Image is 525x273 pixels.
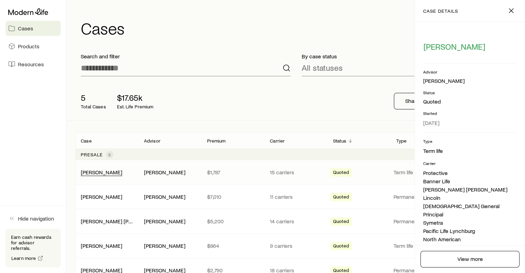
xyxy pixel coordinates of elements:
div: [PERSON_NAME] [144,193,185,201]
span: Products [18,43,39,50]
p: Share fact finder [405,97,445,104]
p: Type [423,138,517,144]
div: [PERSON_NAME] [144,218,185,225]
a: [PERSON_NAME] [81,193,122,200]
p: Quoted [423,98,517,105]
span: Hide navigation [18,215,54,222]
li: Symetra [423,218,517,227]
li: Protective [423,169,517,177]
p: Premium [207,138,225,144]
div: [PERSON_NAME] [81,193,122,201]
p: 9 carriers [270,242,322,249]
p: Carrier [423,160,517,166]
div: [PERSON_NAME] [423,77,465,85]
span: Quoted [333,169,349,177]
span: Quoted [333,218,349,226]
p: $864 [207,242,259,249]
div: Earn cash rewards for advisor referrals.Learn more [6,229,61,267]
a: Cases [6,21,61,36]
p: Total Cases [81,104,106,109]
p: $5,200 [207,218,259,225]
li: [PERSON_NAME] [PERSON_NAME] [423,185,517,194]
div: [PERSON_NAME] [144,242,185,250]
p: Advisor [423,69,517,75]
span: Quoted [333,194,349,201]
p: Started [423,110,517,116]
span: Learn more [11,256,36,261]
p: Est. Life Premium [117,104,154,109]
li: [DEMOGRAPHIC_DATA] General [423,202,517,210]
a: View more [420,251,519,267]
p: Permanent life [393,193,451,200]
a: Resources [6,57,61,72]
li: Pacific Life Lynchburg [423,227,517,235]
button: Share fact finder [394,93,456,109]
p: Status [333,138,346,144]
li: Principal [423,210,517,218]
span: Cases [18,25,33,32]
p: 15 carriers [270,169,322,176]
p: 11 carriers [270,193,322,200]
li: Banner Life [423,177,517,185]
span: Resources [18,61,44,68]
button: [PERSON_NAME] [423,41,486,52]
div: [PERSON_NAME] [144,169,185,176]
p: case details [423,8,458,14]
p: Permanent life [393,218,451,225]
p: By case status [302,53,512,60]
p: Carrier [270,138,285,144]
span: Quoted [333,243,349,250]
p: Search and filter [81,53,291,60]
li: North American [423,235,517,243]
p: Term life [393,242,451,249]
a: [PERSON_NAME] [PERSON_NAME][GEOGRAPHIC_DATA] [81,218,217,224]
p: Advisor [144,138,161,144]
span: [PERSON_NAME] [424,42,485,51]
p: All statuses [302,63,343,72]
p: Status [423,90,517,95]
div: [PERSON_NAME] [81,242,122,250]
button: Hide navigation [6,211,61,226]
p: 14 carriers [270,218,322,225]
div: [PERSON_NAME] [81,169,122,176]
li: Lincoln [423,194,517,202]
span: [DATE] [423,119,439,126]
a: [PERSON_NAME] [81,169,122,175]
p: $7,010 [207,193,259,200]
p: Case [81,138,92,144]
li: Term life [423,147,517,155]
p: 5 [81,93,106,103]
p: Earn cash rewards for advisor referrals. [11,234,55,251]
div: [PERSON_NAME] [PERSON_NAME][GEOGRAPHIC_DATA] [81,218,133,225]
p: Presale [81,152,103,157]
span: 5 [108,152,111,157]
p: Type [396,138,407,144]
li: Mutual of Omaha [423,243,517,252]
a: Products [6,39,61,54]
p: $17.65k [117,93,154,103]
p: $1,787 [207,169,259,176]
a: [PERSON_NAME] [81,242,122,249]
p: Term life [393,169,451,176]
h1: Cases [81,20,517,36]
